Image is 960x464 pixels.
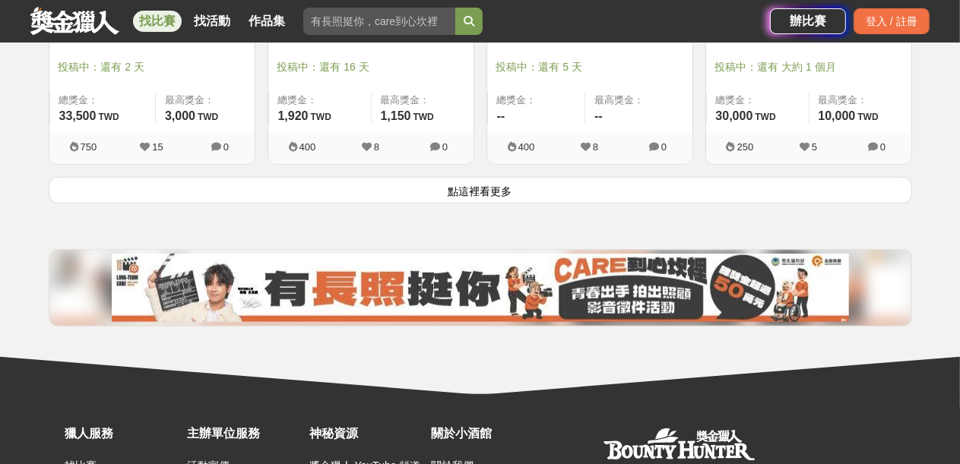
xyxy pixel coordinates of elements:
[59,59,246,75] span: 投稿中：還有 2 天
[303,8,455,35] input: 有長照挺你，care到心坎裡！青春出手，拍出照顧 影音徵件活動
[165,93,246,108] span: 最高獎金：
[854,8,930,34] div: 登入 / 註冊
[98,112,119,122] span: TWD
[242,11,291,32] a: 作品集
[81,141,97,153] span: 750
[59,109,97,122] span: 33,500
[165,109,195,122] span: 3,000
[133,11,182,32] a: 找比賽
[661,141,667,153] span: 0
[223,141,229,153] span: 0
[857,112,878,122] span: TWD
[496,59,683,75] span: 投稿中：還有 5 天
[309,425,424,443] div: 神秘資源
[716,109,753,122] span: 30,000
[187,425,302,443] div: 主辦單位服務
[152,141,163,153] span: 15
[715,59,902,75] span: 投稿中：還有 大約 1 個月
[381,93,464,108] span: 最高獎金：
[716,93,800,108] span: 總獎金：
[770,8,846,34] a: 辦比賽
[497,109,505,122] span: --
[497,93,576,108] span: 總獎金：
[59,93,146,108] span: 總獎金：
[880,141,886,153] span: 0
[112,254,849,322] img: 0454c82e-88f2-4dcc-9ff1-cb041c249df3.jpg
[65,425,179,443] div: 獵人服務
[432,425,547,443] div: 關於小酒館
[812,141,817,153] span: 5
[311,112,331,122] span: TWD
[299,141,316,153] span: 400
[594,93,683,108] span: 最高獎金：
[518,141,535,153] span: 400
[737,141,754,153] span: 250
[413,112,434,122] span: TWD
[198,112,218,122] span: TWD
[755,112,775,122] span: TWD
[819,93,902,108] span: 最高獎金：
[278,93,362,108] span: 總獎金：
[277,59,464,75] span: 投稿中：還有 16 天
[593,141,598,153] span: 8
[374,141,379,153] span: 8
[594,109,603,122] span: --
[381,109,411,122] span: 1,150
[188,11,236,32] a: 找活動
[442,141,448,153] span: 0
[49,177,912,204] button: 點這裡看更多
[278,109,309,122] span: 1,920
[819,109,856,122] span: 10,000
